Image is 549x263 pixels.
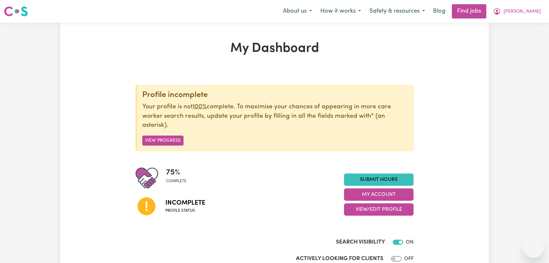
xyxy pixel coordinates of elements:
[166,178,186,184] span: complete
[344,203,414,216] button: View/Edit Profile
[296,255,383,263] label: Actively Looking for Clients
[142,136,184,146] button: View Progress
[336,238,385,246] label: Search Visibility
[165,198,205,208] span: Incomplete
[344,188,414,201] button: My Account
[279,5,316,18] button: About us
[142,90,408,100] div: Profile incomplete
[489,5,545,18] button: My Account
[344,173,414,186] a: Submit Hours
[165,208,205,214] span: Profile status
[135,41,414,56] h1: My Dashboard
[142,102,408,130] p: Your profile is not complete. To maximise your chances of appearing in more care worker search re...
[406,240,414,245] span: ON
[193,104,207,110] u: 100%
[429,4,449,18] a: Blog
[166,167,186,178] span: 75 %
[4,6,28,17] img: Careseekers logo
[4,4,28,19] a: Careseekers logo
[523,237,544,258] iframe: Button to launch messaging window
[316,5,365,18] button: How it works
[452,4,486,18] a: Find jobs
[404,256,414,261] span: OFF
[166,167,192,189] div: Profile completeness: 75%
[504,8,541,15] span: [PERSON_NAME]
[365,5,429,18] button: Safety & resources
